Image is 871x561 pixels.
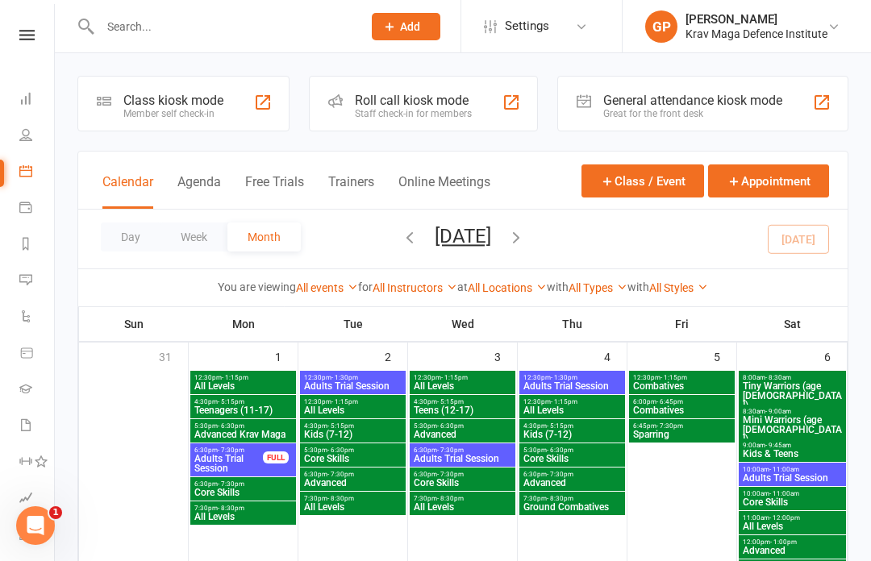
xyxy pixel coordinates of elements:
button: Day [101,222,160,251]
button: Month [227,222,301,251]
span: 5:30pm [194,422,293,430]
span: 12:30pm [194,374,293,381]
span: 10:00am [742,490,843,497]
span: Kids & Teens [742,449,843,459]
a: Dashboard [19,82,56,118]
span: - 1:15pm [441,374,468,381]
th: Sun [79,307,189,341]
span: - 12:00pm [769,514,800,522]
span: 4:30pm [523,422,622,430]
span: 7:30pm [523,495,622,502]
div: 5 [714,343,736,369]
div: Great for the front desk [603,108,782,119]
span: Core Skills [413,478,512,488]
span: Advanced [303,478,402,488]
a: People [19,118,56,155]
span: Sparring [632,430,731,439]
span: Add [400,20,420,33]
span: 1 [49,506,62,519]
a: Reports [19,227,56,264]
span: All Levels [413,502,512,512]
span: Settings [505,8,549,44]
span: Core Skills [742,497,843,507]
span: - 8:30pm [437,495,464,502]
span: - 8:30am [765,374,791,381]
span: Combatives [632,381,731,391]
span: 6:00pm [632,398,731,405]
span: Tiny Warriors (age [DEMOGRAPHIC_DATA]) [742,381,843,410]
span: - 1:30pm [331,374,358,381]
th: Thu [518,307,627,341]
span: 11:00am [742,514,843,522]
span: - 1:30pm [551,374,577,381]
th: Fri [627,307,737,341]
span: - 7:30pm [656,422,683,430]
span: 4:30pm [303,422,402,430]
button: Trainers [328,174,374,209]
span: 6:30pm [413,447,512,454]
span: - 5:15pm [218,398,244,405]
span: 8:30am [742,408,843,415]
span: - 5:15pm [547,422,573,430]
span: All Levels [194,381,293,391]
span: Teenagers (11-17) [194,405,293,415]
strong: You are viewing [218,280,296,293]
span: All Levels [303,502,402,512]
span: - 6:45pm [656,398,683,405]
a: All Styles [649,281,708,294]
span: Advanced [742,546,843,555]
span: Ground Combatives [523,502,622,512]
span: 12:30pm [413,374,512,381]
span: - 7:30pm [437,471,464,478]
span: Kids (7-12) [303,430,402,439]
span: - 8:30pm [327,495,354,502]
strong: with [547,280,569,293]
span: - 5:15pm [437,398,464,405]
div: GP [645,10,677,43]
span: 12:30pm [632,374,731,381]
div: 31 [159,343,188,369]
span: - 1:00pm [770,538,797,546]
span: - 1:15pm [661,374,687,381]
a: All events [296,281,358,294]
span: 5:30pm [523,447,622,454]
span: 6:30pm [194,447,264,454]
button: Add [372,13,440,40]
a: Assessments [19,481,56,517]
span: - 1:15pm [331,398,358,405]
span: - 8:30pm [218,505,244,512]
iframe: Intercom live chat [16,506,55,545]
span: - 7:30pm [437,447,464,454]
span: Core Skills [303,454,402,463]
span: Adults Trial Session [742,473,843,483]
span: Advanced [413,430,512,439]
button: Class / Event [581,164,704,197]
span: - 7:30pm [547,471,573,478]
button: [DATE] [435,225,491,247]
div: 1 [275,343,298,369]
span: Kids (7-12) [523,430,622,439]
span: - 9:00am [765,408,791,415]
span: 12:30pm [303,398,402,405]
span: All Levels [413,381,512,391]
th: Tue [298,307,408,341]
span: 5:30pm [303,447,402,454]
span: - 11:00am [769,466,799,473]
span: 12:30pm [303,374,402,381]
th: Mon [189,307,298,341]
span: - 8:30pm [547,495,573,502]
span: - 6:30pm [547,447,573,454]
a: All Locations [468,281,547,294]
div: Class kiosk mode [123,93,223,108]
strong: at [457,280,468,293]
div: Roll call kiosk mode [355,93,472,108]
span: - 6:30pm [327,447,354,454]
span: Adults Trial Session [413,454,512,463]
div: 2 [385,343,407,369]
a: All Instructors [373,281,457,294]
span: 12:00pm [742,538,843,546]
input: Search... [95,15,351,38]
button: Appointment [708,164,829,197]
span: - 7:30pm [327,471,354,478]
span: - 6:30pm [437,422,464,430]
